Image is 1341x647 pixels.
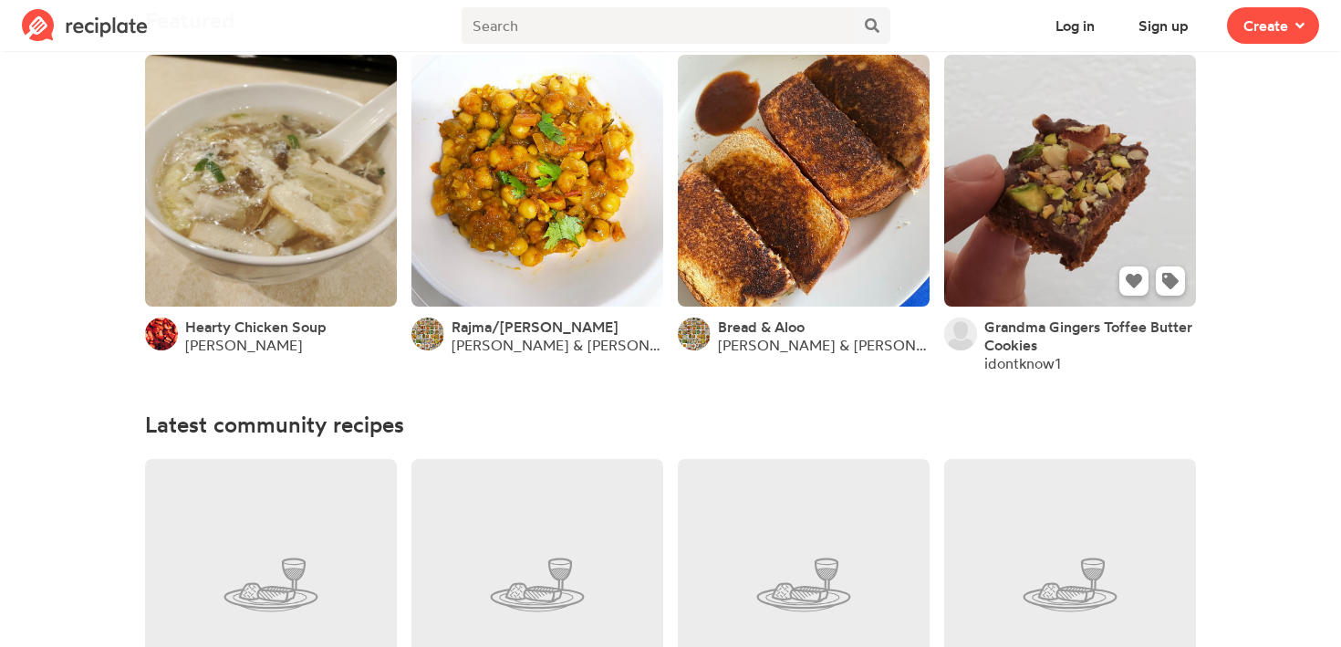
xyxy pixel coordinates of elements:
[718,318,805,336] a: Bread & Aloo
[452,318,618,336] a: Rajma/[PERSON_NAME]
[984,354,1061,372] a: idontknow1
[411,318,444,350] img: User's avatar
[1039,7,1111,44] button: Log in
[462,7,854,44] input: Search
[185,336,302,354] a: [PERSON_NAME]
[718,336,930,354] a: [PERSON_NAME] & [PERSON_NAME]
[145,412,1196,437] h4: Latest community recipes
[944,318,977,350] img: User's avatar
[145,318,178,350] img: User's avatar
[1243,15,1288,37] span: Create
[1122,7,1205,44] button: Sign up
[1227,7,1319,44] button: Create
[984,318,1196,354] a: Grandma Gingers Toffee Butter Cookies
[984,318,1192,354] span: Grandma Gingers Toffee Butter Cookies
[678,318,711,350] img: User's avatar
[452,336,663,354] a: [PERSON_NAME] & [PERSON_NAME]
[22,9,148,42] img: Reciplate
[185,318,327,336] a: Hearty Chicken Soup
